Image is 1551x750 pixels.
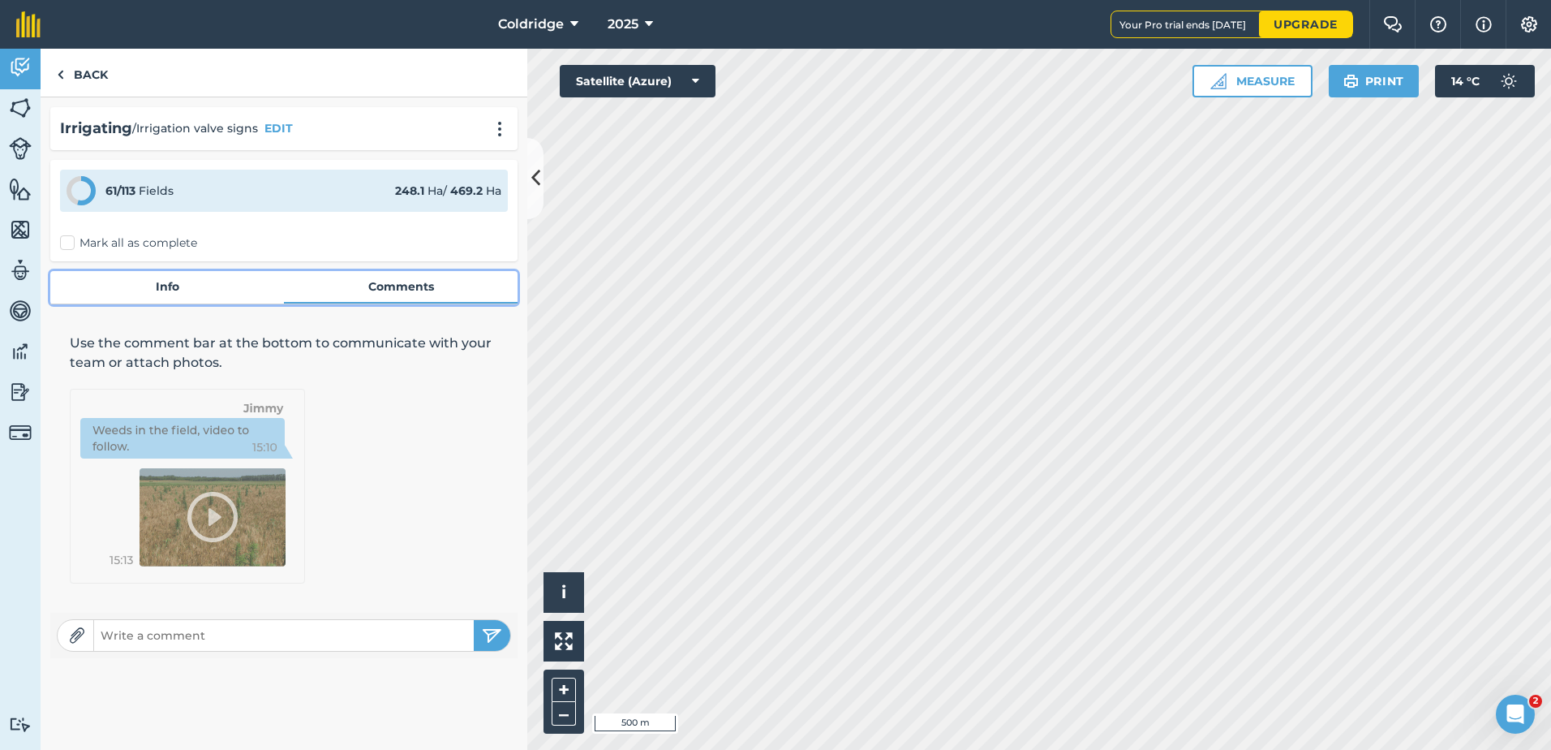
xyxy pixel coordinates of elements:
[1119,19,1259,31] span: Your Pro trial ends [DATE]
[498,15,564,34] span: Coldridge
[560,65,715,97] button: Satellite (Azure)
[9,218,32,242] img: svg+xml;base64,PHN2ZyB4bWxucz0iaHR0cDovL3d3dy53My5vcmcvMjAwMC9zdmciIHdpZHRoPSI1NiIgaGVpZ2h0PSI2MC...
[555,632,573,650] img: Four arrows, one pointing top left, one top right, one bottom right and the last bottom left
[70,334,498,373] p: Use the comment bar at the bottom to communicate with your team or attach photos.
[395,183,424,198] strong: 248.1
[543,572,584,613] button: i
[69,627,85,644] img: Paperclip icon
[9,421,32,444] img: svg+xml;base64,PD94bWwgdmVyc2lvbj0iMS4wIiBlbmNvZGluZz0idXRmLTgiPz4KPCEtLSBHZW5lcmF0b3I6IEFkb2JlIE...
[1435,65,1535,97] button: 14 °C
[284,271,518,302] a: Comments
[552,678,576,702] button: +
[105,183,135,198] strong: 61 / 113
[482,626,502,645] img: svg+xml;base64,PHN2ZyB4bWxucz0iaHR0cDovL3d3dy53My5vcmcvMjAwMC9zdmciIHdpZHRoPSIyNSIgaGVpZ2h0PSIyNC...
[264,119,293,137] button: EDIT
[450,183,483,198] strong: 469.2
[1496,695,1535,734] iframe: Intercom live chat
[561,582,566,602] span: i
[9,137,32,160] img: svg+xml;base64,PD94bWwgdmVyc2lvbj0iMS4wIiBlbmNvZGluZz0idXRmLTgiPz4KPCEtLSBHZW5lcmF0b3I6IEFkb2JlIE...
[132,119,258,137] span: / Irrigation valve signs
[41,49,124,97] a: Back
[9,717,32,732] img: svg+xml;base64,PD94bWwgdmVyc2lvbj0iMS4wIiBlbmNvZGluZz0idXRmLTgiPz4KPCEtLSBHZW5lcmF0b3I6IEFkb2JlIE...
[1192,65,1313,97] button: Measure
[1476,15,1492,34] img: svg+xml;base64,PHN2ZyB4bWxucz0iaHR0cDovL3d3dy53My5vcmcvMjAwMC9zdmciIHdpZHRoPSIxNyIgaGVpZ2h0PSIxNy...
[9,380,32,404] img: svg+xml;base64,PD94bWwgdmVyc2lvbj0iMS4wIiBlbmNvZGluZz0idXRmLTgiPz4KPCEtLSBHZW5lcmF0b3I6IEFkb2JlIE...
[57,65,64,84] img: svg+xml;base64,PHN2ZyB4bWxucz0iaHR0cDovL3d3dy53My5vcmcvMjAwMC9zdmciIHdpZHRoPSI5IiBoZWlnaHQ9IjI0Ii...
[1429,16,1448,32] img: A question mark icon
[60,117,132,140] h2: Irrigating
[1529,695,1542,708] span: 2
[1259,11,1352,37] a: Upgrade
[395,182,501,200] div: Ha / Ha
[1383,16,1403,32] img: Two speech bubbles overlapping with the left bubble in the forefront
[94,624,474,647] input: Write a comment
[490,121,509,137] img: svg+xml;base64,PHN2ZyB4bWxucz0iaHR0cDovL3d3dy53My5vcmcvMjAwMC9zdmciIHdpZHRoPSIyMCIgaGVpZ2h0PSIyNC...
[50,271,284,302] a: Info
[1343,71,1359,91] img: svg+xml;base64,PHN2ZyB4bWxucz0iaHR0cDovL3d3dy53My5vcmcvMjAwMC9zdmciIHdpZHRoPSIxOSIgaGVpZ2h0PSIyNC...
[552,702,576,726] button: –
[60,235,197,252] label: Mark all as complete
[9,55,32,80] img: svg+xml;base64,PD94bWwgdmVyc2lvbj0iMS4wIiBlbmNvZGluZz0idXRmLTgiPz4KPCEtLSBHZW5lcmF0b3I6IEFkb2JlIE...
[608,15,638,34] span: 2025
[1329,65,1420,97] button: Print
[9,258,32,282] img: svg+xml;base64,PD94bWwgdmVyc2lvbj0iMS4wIiBlbmNvZGluZz0idXRmLTgiPz4KPCEtLSBHZW5lcmF0b3I6IEFkb2JlIE...
[9,177,32,201] img: svg+xml;base64,PHN2ZyB4bWxucz0iaHR0cDovL3d3dy53My5vcmcvMjAwMC9zdmciIHdpZHRoPSI1NiIgaGVpZ2h0PSI2MC...
[16,11,41,37] img: fieldmargin Logo
[9,96,32,120] img: svg+xml;base64,PHN2ZyB4bWxucz0iaHR0cDovL3d3dy53My5vcmcvMjAwMC9zdmciIHdpZHRoPSI1NiIgaGVpZ2h0PSI2MC...
[105,182,174,200] div: Fields
[1493,65,1525,97] img: svg+xml;base64,PD94bWwgdmVyc2lvbj0iMS4wIiBlbmNvZGluZz0idXRmLTgiPz4KPCEtLSBHZW5lcmF0b3I6IEFkb2JlIE...
[1519,16,1539,32] img: A cog icon
[1210,73,1227,89] img: Ruler icon
[9,339,32,364] img: svg+xml;base64,PD94bWwgdmVyc2lvbj0iMS4wIiBlbmNvZGluZz0idXRmLTgiPz4KPCEtLSBHZW5lcmF0b3I6IEFkb2JlIE...
[1451,65,1480,97] span: 14 ° C
[9,299,32,323] img: svg+xml;base64,PD94bWwgdmVyc2lvbj0iMS4wIiBlbmNvZGluZz0idXRmLTgiPz4KPCEtLSBHZW5lcmF0b3I6IEFkb2JlIE...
